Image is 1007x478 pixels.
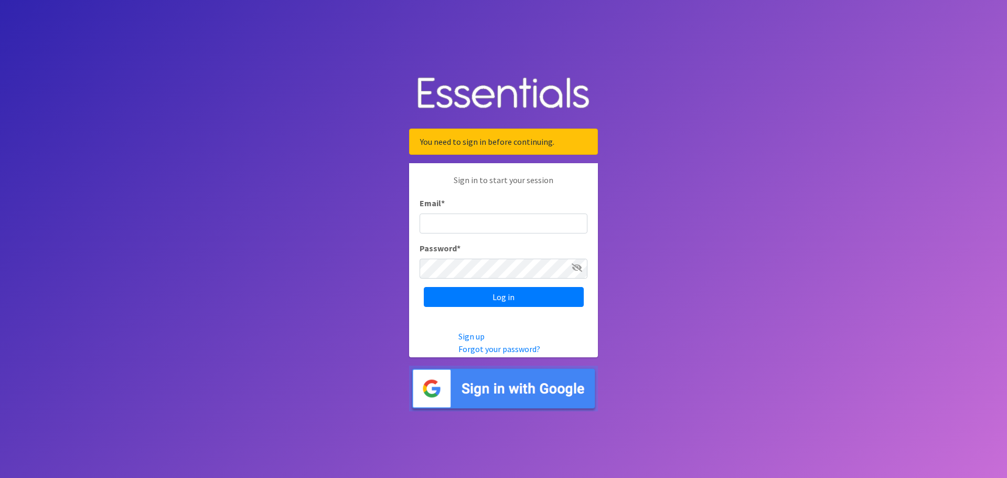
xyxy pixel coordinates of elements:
div: You need to sign in before continuing. [409,129,598,155]
a: Sign up [458,331,485,342]
p: Sign in to start your session [420,174,587,197]
img: Sign in with Google [409,366,598,411]
abbr: required [441,198,445,208]
abbr: required [457,243,460,253]
label: Email [420,197,445,209]
img: Human Essentials [409,67,598,121]
label: Password [420,242,460,254]
a: Forgot your password? [458,344,540,354]
input: Log in [424,287,584,307]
